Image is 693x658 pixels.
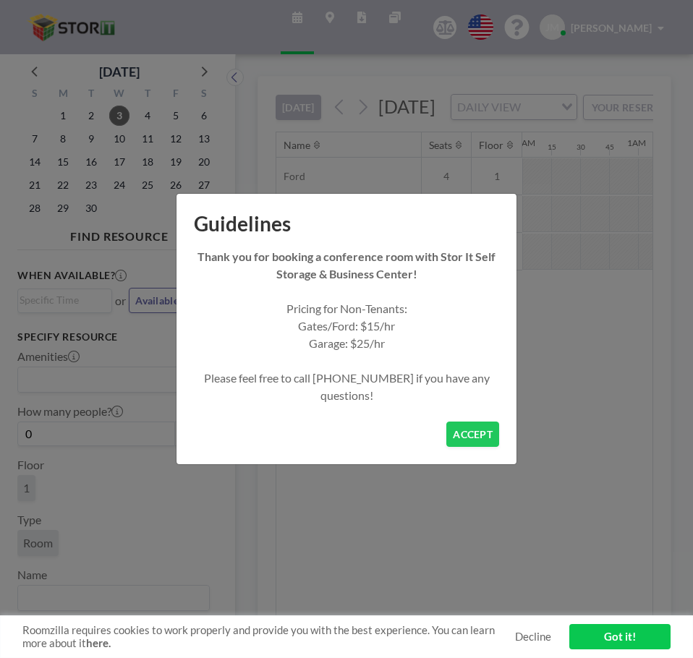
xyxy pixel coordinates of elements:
[515,630,551,644] a: Decline
[194,369,499,404] p: Please feel free to call [PHONE_NUMBER] if you have any questions!
[194,317,499,335] p: Gates/Ford: $15/hr
[194,335,499,352] p: Garage: $25/hr
[446,422,499,447] button: ACCEPT
[194,300,499,317] p: Pricing for Non-Tenants:
[197,249,496,281] strong: Thank you for booking a conference room with Stor It Self Storage & Business Center!
[22,623,515,651] span: Roomzilla requires cookies to work properly and provide you with the best experience. You can lea...
[569,624,671,649] a: Got it!
[177,194,516,248] h1: Guidelines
